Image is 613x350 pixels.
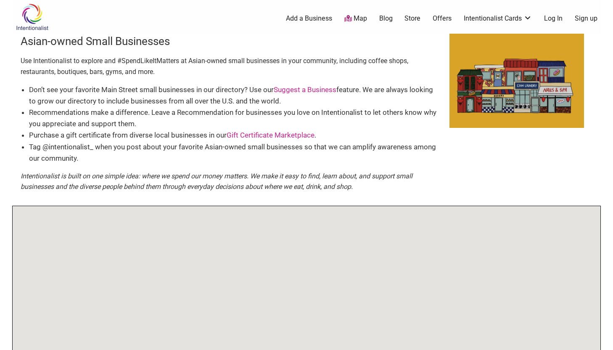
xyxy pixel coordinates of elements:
[286,14,332,23] a: Add a Business
[344,14,367,24] a: Map
[575,14,597,23] a: Sign up
[29,84,441,107] li: Don’t see your favorite Main Street small businesses in our directory? Use our feature. We are al...
[29,130,441,141] li: Purchase a gift certificate from diverse local businesses in our .
[21,34,441,49] h3: Asian-owned Small Businesses
[29,141,441,164] li: Tag @intentionalist_ when you post about your favorite Asian-owned small businesses so that we ca...
[449,34,584,128] img: AAPIHM_square-min-scaled.jpg
[379,14,393,23] a: Blog
[544,14,563,23] a: Log In
[21,56,441,77] p: Use Intentionalist to explore and #SpendLikeItMatters at Asian-owned small businesses in your com...
[464,14,532,23] a: Intentionalist Cards
[433,14,452,23] a: Offers
[29,107,441,130] li: Recommendations make a difference. Leave a Recommendation for businesses you love on Intentionali...
[404,14,420,23] a: Store
[12,3,52,31] img: Intentionalist
[227,131,314,139] a: Gift Certificate Marketplace
[274,85,336,94] a: Suggest a Business
[21,172,412,191] em: Intentionalist is built on one simple idea: where we spend our money matters. We make it easy to ...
